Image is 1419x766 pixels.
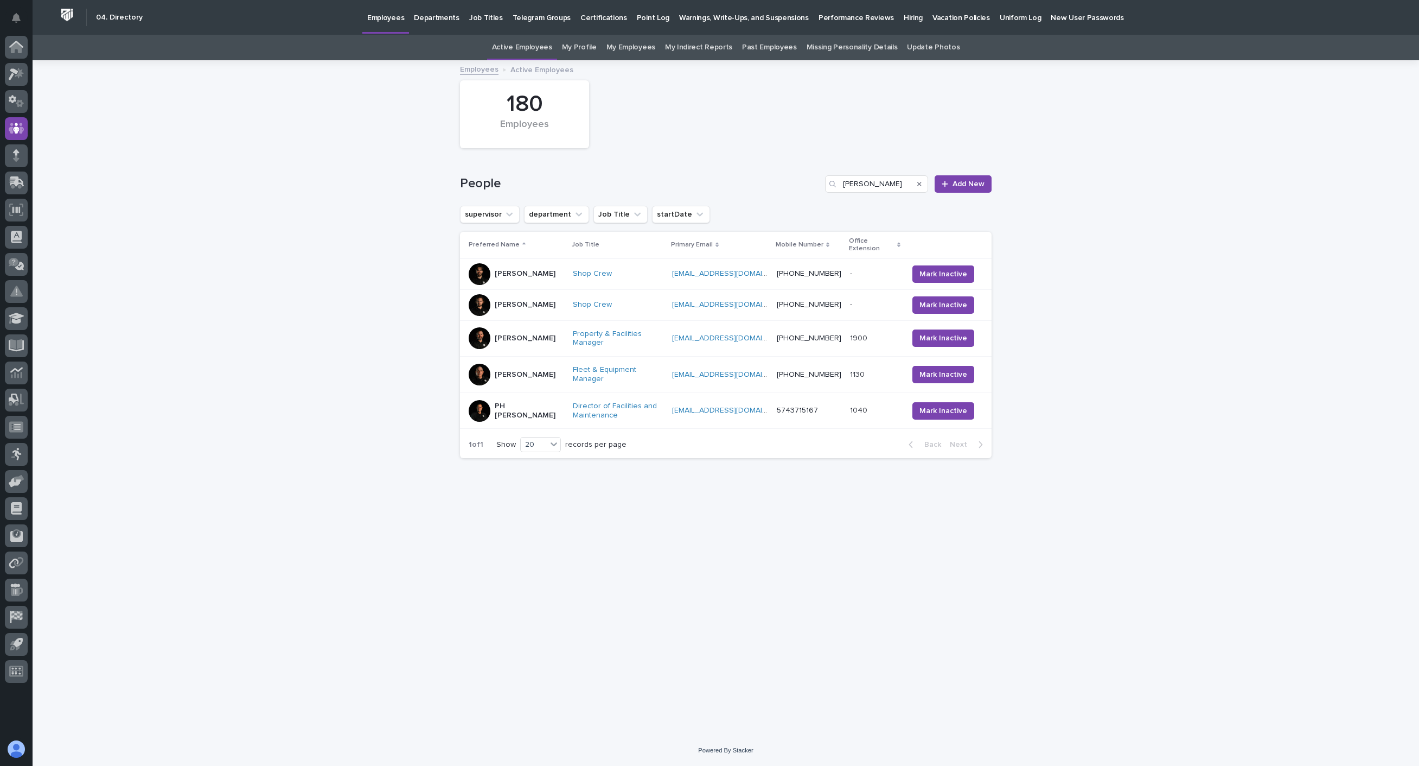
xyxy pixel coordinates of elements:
[935,175,992,193] a: Add New
[524,206,589,223] button: department
[672,334,795,342] a: [EMAIL_ADDRESS][DOMAIN_NAME]
[573,365,663,384] a: Fleet & Equipment Manager
[672,301,795,308] a: [EMAIL_ADDRESS][DOMAIN_NAME]
[5,738,28,761] button: users-avatar
[57,5,77,25] img: Workspace Logo
[460,357,992,393] tr: [PERSON_NAME]Fleet & Equipment Manager [EMAIL_ADDRESS][DOMAIN_NAME] [PHONE_NUMBER]11301130 Mark I...
[912,265,974,283] button: Mark Inactive
[562,35,597,60] a: My Profile
[776,239,823,251] p: Mobile Number
[495,269,555,278] p: [PERSON_NAME]
[495,370,555,379] p: [PERSON_NAME]
[777,301,841,308] a: [PHONE_NUMBER]
[850,332,870,343] p: 1900
[5,7,28,29] button: Notifications
[672,270,795,277] a: [EMAIL_ADDRESS][DOMAIN_NAME]
[573,269,612,278] a: Shop Crew
[919,300,967,311] span: Mark Inactive
[652,206,710,223] button: startDate
[945,440,992,450] button: Next
[912,330,974,347] button: Mark Inactive
[460,206,520,223] button: supervisor
[460,258,992,289] tr: [PERSON_NAME]Shop Crew [EMAIL_ADDRESS][DOMAIN_NAME] [PHONE_NUMBER]-- Mark Inactive
[460,289,992,320] tr: [PERSON_NAME]Shop Crew [EMAIL_ADDRESS][DOMAIN_NAME] [PHONE_NUMBER]-- Mark Inactive
[565,440,627,450] p: records per page
[495,334,555,343] p: [PERSON_NAME]
[850,368,867,379] p: 1130
[850,404,870,415] p: 1040
[850,298,854,309] p: -
[14,13,28,30] div: Notifications
[777,407,818,414] a: 5743715167
[907,35,960,60] a: Update Photos
[96,13,143,22] h2: 04. Directory
[593,206,648,223] button: Job Title
[912,296,974,314] button: Mark Inactive
[671,239,713,251] p: Primary Email
[495,402,564,420] p: PH [PERSON_NAME]
[850,267,854,278] p: -
[672,371,795,378] a: [EMAIL_ADDRESS][DOMAIN_NAME]
[573,300,612,309] a: Shop Crew
[900,440,945,450] button: Back
[606,35,655,60] a: My Employees
[521,439,547,451] div: 20
[912,402,974,420] button: Mark Inactive
[572,239,599,251] p: Job Title
[478,91,571,118] div: 180
[919,333,967,344] span: Mark Inactive
[825,175,928,193] input: Search
[919,269,967,280] span: Mark Inactive
[777,371,841,378] a: [PHONE_NUMBER]
[492,35,552,60] a: Active Employees
[573,330,663,348] a: Property & Facilities Manager
[460,432,492,458] p: 1 of 1
[460,393,992,429] tr: PH [PERSON_NAME]Director of Facilities and Maintenance [EMAIL_ADDRESS][DOMAIN_NAME] 5743715167104...
[849,235,894,255] p: Office Extension
[807,35,898,60] a: Missing Personality Details
[777,334,841,342] a: [PHONE_NUMBER]
[912,366,974,383] button: Mark Inactive
[918,441,941,448] span: Back
[460,62,498,75] a: Employees
[496,440,516,450] p: Show
[573,402,663,420] a: Director of Facilities and Maintenance
[742,35,797,60] a: Past Employees
[495,300,555,309] p: [PERSON_NAME]
[777,270,841,277] a: [PHONE_NUMBER]
[672,407,795,414] a: [EMAIL_ADDRESS][DOMAIN_NAME]
[919,369,967,380] span: Mark Inactive
[919,406,967,416] span: Mark Inactive
[665,35,732,60] a: My Indirect Reports
[950,441,974,448] span: Next
[953,180,985,188] span: Add New
[460,176,821,192] h1: People
[698,747,753,754] a: Powered By Stacker
[469,239,520,251] p: Preferred Name
[478,119,571,142] div: Employees
[510,63,573,75] p: Active Employees
[460,320,992,357] tr: [PERSON_NAME]Property & Facilities Manager [EMAIL_ADDRESS][DOMAIN_NAME] [PHONE_NUMBER]19001900 Ma...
